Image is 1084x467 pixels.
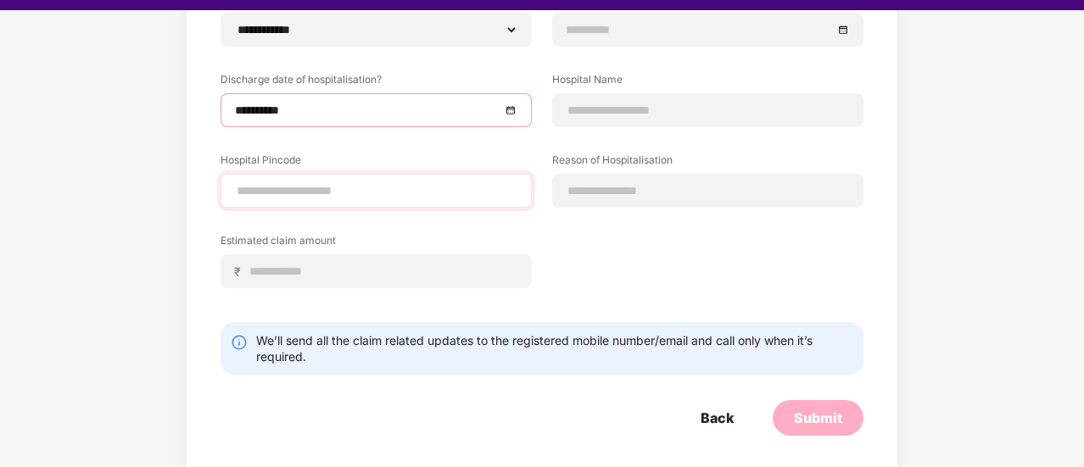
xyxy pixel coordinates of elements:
[552,153,863,174] label: Reason of Hospitalisation
[256,332,853,364] div: We’ll send all the claim related updates to the registered mobile number/email and call only when...
[701,409,734,427] div: Back
[221,153,532,174] label: Hospital Pincode
[231,334,248,351] img: svg+xml;base64,PHN2ZyBpZD0iSW5mby0yMHgyMCIgeG1sbnM9Imh0dHA6Ly93d3cudzMub3JnLzIwMDAvc3ZnIiB3aWR0aD...
[234,264,248,280] span: ₹
[794,409,842,427] div: Submit
[552,72,863,93] label: Hospital Name
[221,233,532,254] label: Estimated claim amount
[221,72,532,93] label: Discharge date of hospitalisation?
